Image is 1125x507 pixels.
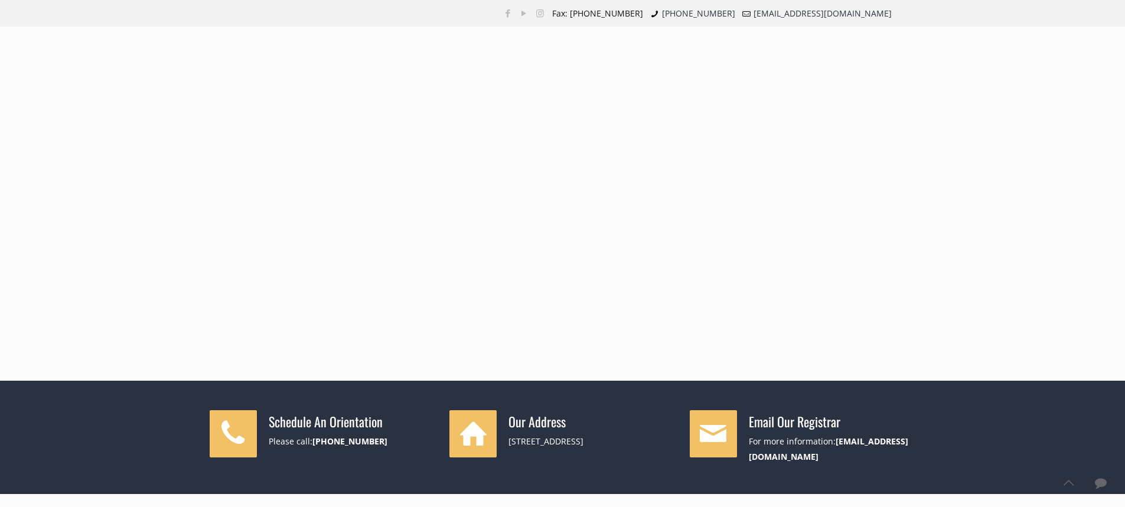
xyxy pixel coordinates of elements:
[508,413,676,430] h4: Our Address
[662,8,735,19] a: [PHONE_NUMBER]
[1056,470,1081,495] a: Back to top icon
[749,434,916,465] div: For more information:
[534,7,546,19] a: Instagram icon
[754,8,892,19] a: [EMAIL_ADDRESS][DOMAIN_NAME]
[649,8,661,19] i: phone
[518,7,530,19] a: YouTube icon
[269,434,436,449] div: Please call:
[269,413,436,430] h4: Schedule An Orientation
[312,436,387,447] a: [PHONE_NUMBER]
[502,7,514,19] a: Facebook icon
[749,413,916,430] h4: Email Our Registrar
[741,8,753,19] i: mail
[508,434,676,449] div: [STREET_ADDRESS]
